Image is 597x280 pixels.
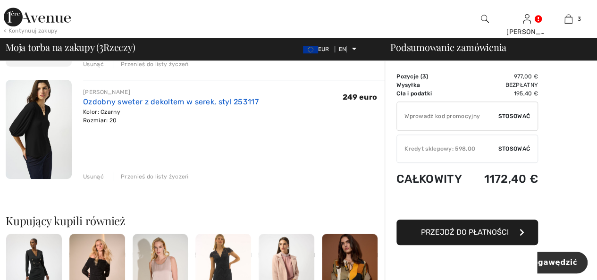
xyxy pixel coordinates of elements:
[396,195,538,216] iframe: PayPal
[6,213,125,228] font: Kupujący kupili również
[83,117,117,124] font: Rozmiar: 20
[523,13,531,25] img: Moje informacje
[390,41,506,53] font: Podsumowanie zamówienia
[303,46,318,53] img: Euro
[396,82,420,88] font: Wysyłka
[537,252,588,275] iframe: Otwiera widżet, w którym możesz porozmawiać z jednym z naszych agentów
[339,46,346,52] font: EN
[577,16,580,22] font: 3
[396,172,462,186] font: Całkowity
[4,8,71,26] img: Aleja 1ère
[6,80,72,179] img: Ozdobny sweter z dekoltem w serek, styl 253117
[506,28,562,36] font: [PERSON_NAME]
[4,27,58,34] font: < Kontynuuj zakupy
[484,172,538,186] font: 1172,40 €
[523,14,531,23] a: Zalogować się
[318,46,329,52] font: EUR
[343,93,377,102] font: 249 euro
[422,73,426,80] font: 3
[83,97,259,106] a: Ozdobny sweter z dekoltem w serek, styl 253117
[397,102,498,130] input: Kod promocyjny
[514,73,538,80] font: 977,00 €
[83,61,104,68] font: Usunąć
[514,90,538,97] font: 195,40 €
[396,73,422,80] font: Pozycje (
[103,41,135,53] font: Rzeczy)
[121,61,188,68] font: Przenieś do listy życzeń
[505,82,538,88] font: Bezpłatny
[404,145,475,152] font: Kredyt sklepowy: 598,00
[396,220,538,245] button: Przejdź do płatności
[396,90,432,97] font: Cła i podatki
[99,38,103,54] font: 3
[481,13,489,25] img: wyszukaj na stronie internetowej
[548,13,589,25] a: 3
[6,41,99,53] font: Moja torba na zakupy (
[121,173,188,180] font: Przenieś do listy życzeń
[421,228,509,237] font: Przejdź do płatności
[83,173,104,180] font: Usunąć
[564,13,572,25] img: Moja torba
[498,113,530,119] font: Stosować
[426,73,428,80] font: )
[498,145,530,152] font: Stosować
[83,89,130,95] font: [PERSON_NAME]
[83,109,120,115] font: Kolor: Czarny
